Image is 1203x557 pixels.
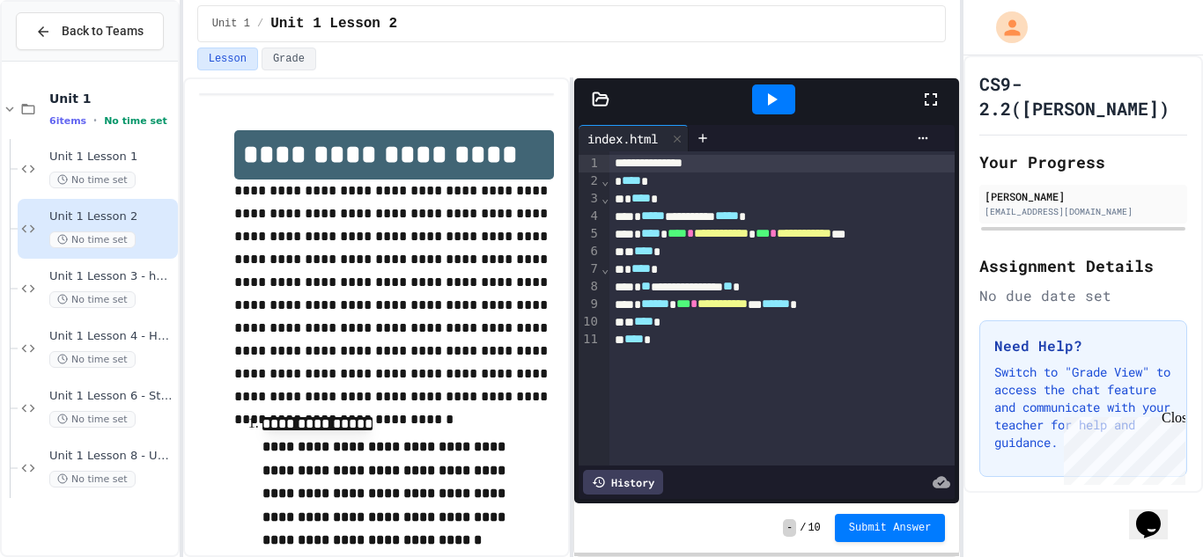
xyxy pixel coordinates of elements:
[49,115,86,127] span: 6 items
[212,17,250,31] span: Unit 1
[985,205,1182,218] div: [EMAIL_ADDRESS][DOMAIN_NAME]
[978,7,1032,48] div: My Account
[579,296,601,313] div: 9
[49,150,174,165] span: Unit 1 Lesson 1
[579,208,601,225] div: 4
[601,261,609,275] span: Fold line
[579,172,601,190] div: 2
[579,155,601,172] div: 1
[49,449,174,464] span: Unit 1 Lesson 8 - UL, OL, LI
[49,172,136,188] span: No time set
[257,17,263,31] span: /
[7,7,122,112] div: Chat with us now!Close
[16,12,164,50] button: Back to Teams
[979,150,1187,174] h2: Your Progress
[49,291,136,308] span: No time set
[262,48,316,70] button: Grade
[62,22,144,40] span: Back to Teams
[49,91,174,106] span: Unit 1
[104,115,167,127] span: No time set
[579,331,601,348] div: 11
[49,329,174,344] span: Unit 1 Lesson 4 - Headlines Lab
[979,253,1187,278] h2: Assignment Details
[800,521,806,535] span: /
[49,351,136,368] span: No time set
[579,260,601,278] div: 7
[601,191,609,205] span: Fold line
[579,243,601,260] div: 6
[979,285,1187,306] div: No due date set
[49,269,174,284] span: Unit 1 Lesson 3 - heading and paragraph tags
[579,129,667,148] div: index.html
[49,411,136,428] span: No time set
[579,225,601,243] div: 5
[835,514,946,542] button: Submit Answer
[579,190,601,208] div: 3
[49,471,136,487] span: No time set
[49,389,174,404] span: Unit 1 Lesson 6 - Station 1 Build
[49,231,136,248] span: No time set
[994,335,1172,356] h3: Need Help?
[197,48,258,70] button: Lesson
[579,125,689,151] div: index.html
[808,521,820,535] span: 10
[93,114,97,128] span: •
[985,188,1182,204] div: [PERSON_NAME]
[270,13,397,34] span: Unit 1 Lesson 2
[1057,410,1185,485] iframe: chat widget
[601,173,609,187] span: Fold line
[579,278,601,296] div: 8
[1129,487,1185,539] iframe: chat widget
[994,363,1172,451] p: Switch to "Grade View" to access the chat feature and communicate with your teacher for help and ...
[579,313,601,331] div: 10
[849,521,932,535] span: Submit Answer
[979,71,1187,121] h1: CS9-2.2([PERSON_NAME])
[583,470,663,495] div: History
[49,209,174,224] span: Unit 1 Lesson 2
[783,519,796,537] span: -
